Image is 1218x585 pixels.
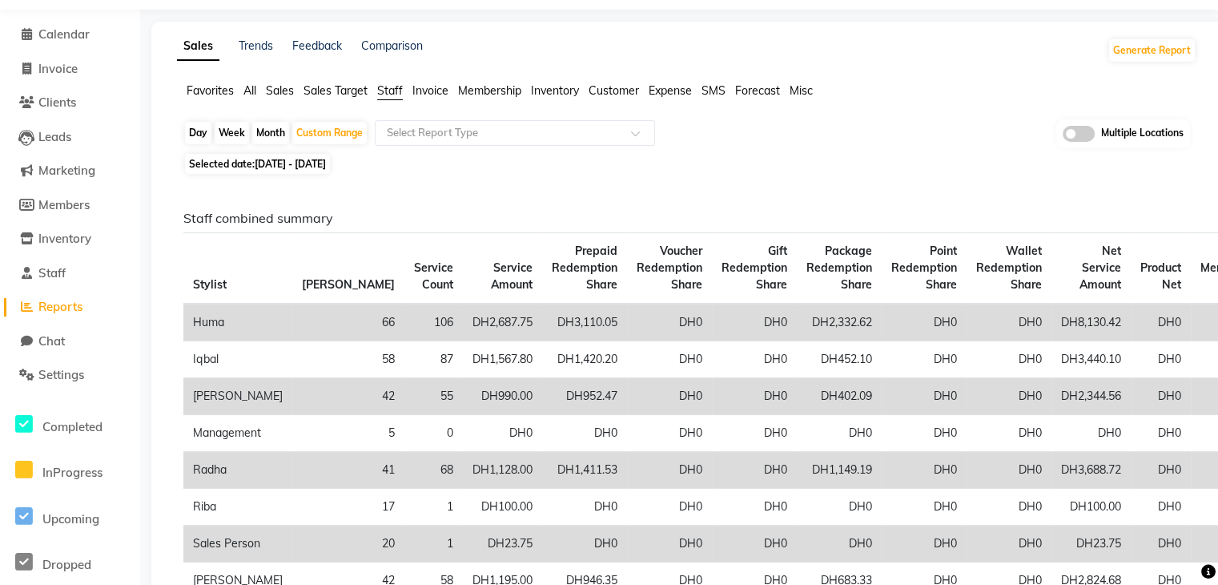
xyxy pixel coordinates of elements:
td: DH0 [882,526,967,563]
td: DH0 [967,415,1051,452]
td: DH0 [967,341,1051,378]
td: 5 [292,415,404,452]
td: DH3,110.05 [542,304,627,341]
td: DH100.00 [1051,489,1131,526]
span: Service Count [414,260,453,292]
td: DH0 [627,452,712,489]
a: Invoice [4,60,136,79]
span: Invoice [412,83,448,98]
span: Chat [38,333,65,349]
span: Membership [458,83,521,98]
span: Stylist [193,277,227,292]
td: DH0 [967,489,1051,526]
span: Upcoming [42,511,99,526]
td: 87 [404,341,463,378]
button: Generate Report [1109,39,1195,62]
span: Prepaid Redemption Share [552,244,617,292]
td: 1 [404,489,463,526]
span: Net Service Amount [1079,244,1121,292]
span: [DATE] - [DATE] [255,158,326,170]
td: Sales Person [183,526,292,563]
a: Clients [4,94,136,112]
td: DH0 [967,452,1051,489]
span: All [243,83,256,98]
a: Comparison [361,38,423,53]
div: Week [215,122,249,144]
a: Reports [4,298,136,317]
span: Customer [589,83,639,98]
td: DH0 [627,341,712,378]
a: Trends [239,38,273,53]
td: DH0 [797,526,882,563]
td: DH2,687.75 [463,304,542,341]
td: DH0 [882,304,967,341]
td: DH0 [712,341,797,378]
td: DH0 [712,378,797,415]
td: DH0 [627,415,712,452]
td: DH0 [882,378,967,415]
span: Forecast [735,83,780,98]
span: Members [38,197,90,212]
td: 55 [404,378,463,415]
a: Sales [177,32,219,61]
span: Product Net [1140,260,1181,292]
span: Settings [38,367,84,382]
span: InProgress [42,465,103,480]
td: 42 [292,378,404,415]
span: Staff [377,83,403,98]
a: Chat [4,333,136,351]
td: DH990.00 [463,378,542,415]
span: Gift Redemption Share [722,244,787,292]
span: Clients [38,95,76,110]
td: DH1,567.80 [463,341,542,378]
span: Sales Target [303,83,368,98]
span: Marketing [38,163,95,178]
td: DH952.47 [542,378,627,415]
a: Leads [4,128,136,147]
span: Package Redemption Share [806,244,872,292]
td: 0 [404,415,463,452]
td: DH3,688.72 [1051,452,1131,489]
td: DH0 [463,415,542,452]
td: 20 [292,526,404,563]
td: DH0 [627,304,712,341]
td: 1 [404,526,463,563]
span: Staff [38,265,66,280]
td: DH0 [1131,415,1191,452]
td: DH0 [712,526,797,563]
td: Riba [183,489,292,526]
td: DH0 [1051,415,1131,452]
td: 58 [292,341,404,378]
td: DH3,440.10 [1051,341,1131,378]
td: DH0 [627,378,712,415]
td: DH402.09 [797,378,882,415]
td: DH23.75 [463,526,542,563]
td: DH1,420.20 [542,341,627,378]
td: 68 [404,452,463,489]
span: Inventory [38,231,91,246]
td: DH0 [967,378,1051,415]
td: Management [183,415,292,452]
td: 41 [292,452,404,489]
span: Invoice [38,61,78,76]
a: Marketing [4,162,136,180]
td: [PERSON_NAME] [183,378,292,415]
span: Service Amount [491,260,533,292]
td: DH0 [1131,341,1191,378]
span: Completed [42,419,103,434]
td: DH0 [882,341,967,378]
td: Radha [183,452,292,489]
h6: Staff combined summary [183,211,1184,226]
td: 106 [404,304,463,341]
span: [PERSON_NAME] [302,277,395,292]
span: Voucher Redemption Share [637,244,702,292]
td: DH23.75 [1051,526,1131,563]
a: Feedback [292,38,342,53]
a: Settings [4,366,136,385]
span: Leads [38,129,71,144]
span: Calendar [38,26,90,42]
span: SMS [701,83,726,98]
div: Month [252,122,289,144]
td: DH0 [1131,452,1191,489]
a: Members [4,196,136,215]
